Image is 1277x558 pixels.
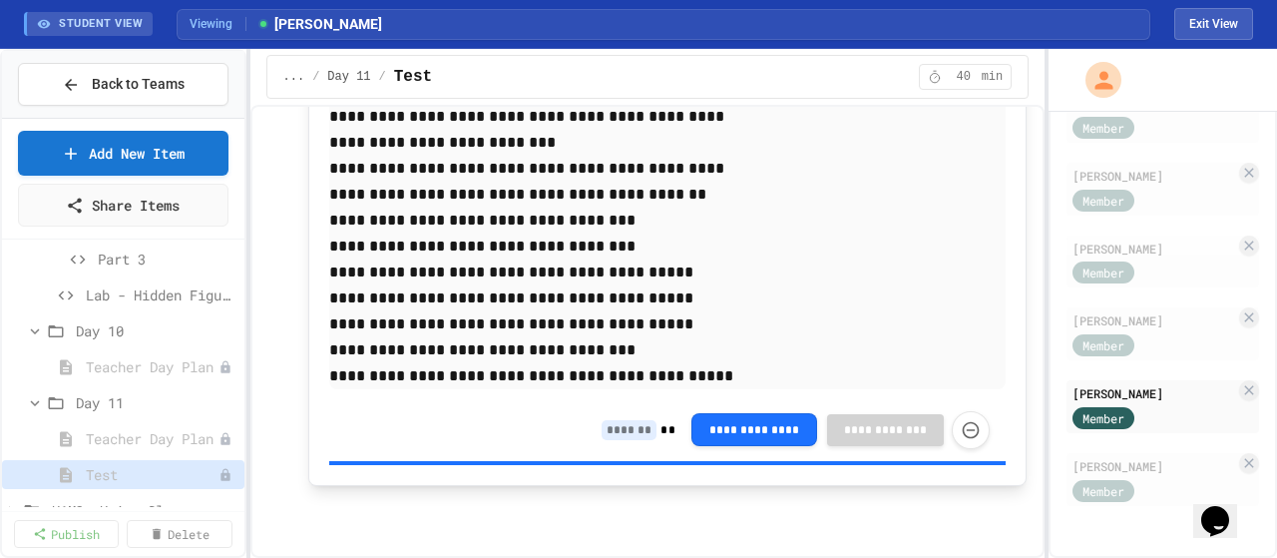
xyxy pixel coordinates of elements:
[327,69,370,85] span: Day 11
[86,464,218,485] span: Test
[283,69,305,85] span: ...
[76,320,236,341] span: Day 10
[86,356,218,377] span: Teacher Day Plan
[1082,336,1124,354] span: Member
[1082,409,1124,427] span: Member
[98,249,236,270] span: Part 3
[982,69,1004,85] span: min
[394,65,432,89] span: Test
[59,16,143,33] span: STUDENT VIEW
[218,468,232,482] div: Unpublished
[1193,478,1257,538] iframe: chat widget
[218,360,232,374] div: Unpublished
[379,69,386,85] span: /
[18,63,228,106] button: Back to Teams
[952,411,990,449] button: Force resubmission of student's answer (Admin only)
[256,14,382,35] span: [PERSON_NAME]
[1072,311,1235,329] div: [PERSON_NAME]
[86,428,218,449] span: Teacher Day Plan
[18,184,228,227] a: Share Items
[52,500,236,521] span: U1M2: Using Classes and Objects
[1072,240,1235,258] div: [PERSON_NAME]
[76,392,236,413] span: Day 11
[1082,264,1124,281] span: Member
[86,284,236,305] span: Lab - Hidden Figures: Launch Weight Calculator
[1082,119,1124,137] span: Member
[1064,57,1126,103] div: My Account
[1072,384,1235,402] div: [PERSON_NAME]
[190,15,246,33] span: Viewing
[1072,167,1235,185] div: [PERSON_NAME]
[1082,192,1124,210] span: Member
[1082,482,1124,500] span: Member
[1072,457,1235,475] div: [PERSON_NAME]
[127,520,231,548] a: Delete
[92,74,185,95] span: Back to Teams
[948,69,980,85] span: 40
[18,131,228,176] a: Add New Item
[14,520,119,548] a: Publish
[1174,8,1253,40] button: Exit student view
[218,432,232,446] div: Unpublished
[312,69,319,85] span: /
